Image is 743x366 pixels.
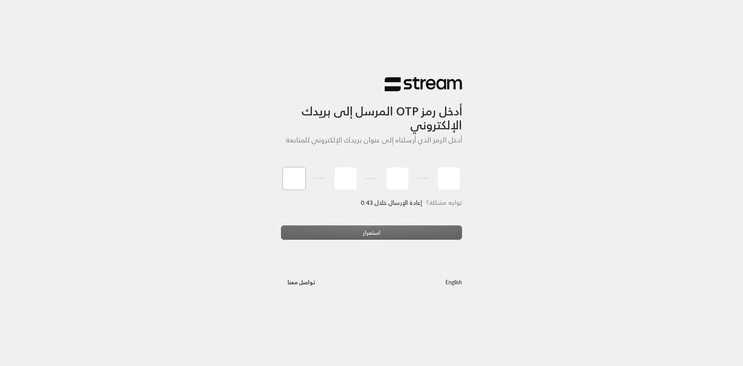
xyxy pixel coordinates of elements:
a: English [445,275,462,289]
span: تواجه مشكلة؟ [426,197,462,208]
h5: أدخل الرمز الذي أرسلناه إلى عنوان بريدك الإلكتروني للمتابعة [281,136,462,144]
img: Stream Logo [385,77,462,92]
a: تواصل معنا [281,277,322,287]
button: تواصل معنا [281,275,322,289]
h3: أدخل رمز OTP المرسل إلى بريدك الإلكتروني [281,92,462,132]
span: إعادة الإرسال خلال 0:43 [361,197,422,208]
